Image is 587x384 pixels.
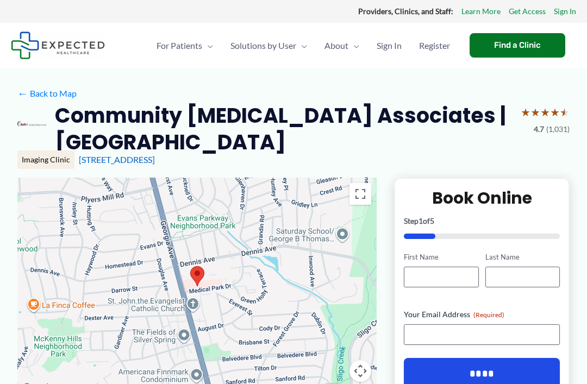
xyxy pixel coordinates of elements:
a: Sign In [368,27,410,65]
a: AboutMenu Toggle [316,27,368,65]
label: First Name [404,252,478,262]
span: ★ [521,102,530,122]
span: ← [17,88,28,98]
a: Sign In [554,4,576,18]
span: Sign In [377,27,402,65]
button: Toggle fullscreen view [349,183,371,205]
a: For PatientsMenu Toggle [148,27,222,65]
span: ★ [550,102,560,122]
strong: Providers, Clinics, and Staff: [358,7,453,16]
a: [STREET_ADDRESS] [79,154,155,165]
span: For Patients [157,27,202,65]
div: Imaging Clinic [17,150,74,169]
span: Menu Toggle [348,27,359,65]
button: Map camera controls [349,360,371,382]
span: (Required) [473,311,504,319]
h2: Community [MEDICAL_DATA] Associates | [GEOGRAPHIC_DATA] [55,102,512,156]
a: ←Back to Map [17,85,77,102]
span: Solutions by User [230,27,296,65]
span: Menu Toggle [202,27,213,65]
span: (1,031) [546,122,570,136]
nav: Primary Site Navigation [148,27,459,65]
a: Learn More [461,4,501,18]
span: ★ [540,102,550,122]
img: Expected Healthcare Logo - side, dark font, small [11,32,105,59]
span: 1 [419,216,423,225]
label: Your Email Address [404,309,560,320]
span: Menu Toggle [296,27,307,65]
label: Last Name [485,252,560,262]
span: About [324,27,348,65]
span: Register [419,27,450,65]
a: Register [410,27,459,65]
a: Get Access [509,4,546,18]
a: Find a Clinic [470,33,565,58]
span: 5 [430,216,434,225]
span: ★ [530,102,540,122]
span: 4.7 [534,122,544,136]
span: ★ [560,102,570,122]
a: Solutions by UserMenu Toggle [222,27,316,65]
h2: Book Online [404,187,560,209]
p: Step of [404,217,560,225]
